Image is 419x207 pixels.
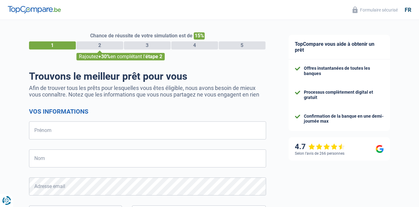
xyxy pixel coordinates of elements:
[29,41,76,49] div: 1
[304,90,384,100] div: Processus complètement digital et gratuit
[98,54,110,59] span: +30%
[145,54,162,59] span: étape 2
[219,41,266,49] div: 5
[76,53,165,60] div: Rajoutez en complétant l'
[8,6,61,13] img: TopCompare Logo
[29,70,266,82] h1: Trouvons le meilleur prêt pour vous
[349,5,402,15] button: Formulaire sécurisé
[29,85,266,98] p: Afin de trouver tous les prêts pour lesquelles vous êtes éligible, nous avons besoin de mieux vou...
[304,66,384,76] div: Offres instantanées de toutes les banques
[295,142,345,151] div: 4.7
[124,41,171,49] div: 3
[171,41,218,49] div: 4
[29,108,266,115] h2: Vos informations
[90,33,192,39] span: Chance de réussite de votre simulation est de
[405,7,411,13] div: fr
[295,151,344,156] div: Selon l’avis de 266 personnes
[76,41,123,49] div: 2
[304,114,384,124] div: Confirmation de la banque en une demi-journée max
[289,35,390,59] div: TopCompare vous aide à obtenir un prêt
[194,32,205,40] span: 15%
